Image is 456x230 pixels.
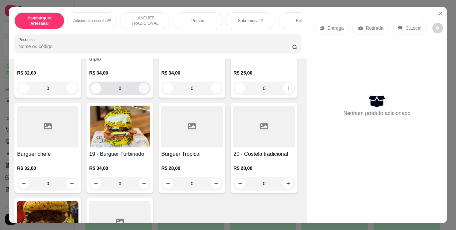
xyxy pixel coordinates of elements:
label: Pesquisa [18,37,37,42]
button: increase-product-quantity [283,178,293,189]
p: Nenhum produto adicionado [344,109,411,117]
p: R$ 34,00 [89,70,151,76]
p: Bebidas [296,18,310,23]
button: decrease-product-quantity [163,83,173,94]
h4: 19 - Burguer Turbinado [89,150,151,158]
button: increase-product-quantity [139,178,149,189]
button: decrease-product-quantity [235,83,245,94]
h4: Burguer Tropical [161,150,223,158]
p: Sobremesa !!! [238,18,263,23]
button: decrease-product-quantity [163,178,173,189]
button: increase-product-quantity [66,83,77,94]
img: product-image [89,106,151,147]
h4: Burguer chefe [17,150,78,158]
button: increase-product-quantity [283,83,293,94]
p: R$ 25,00 [233,70,295,76]
p: R$ 34,00 [89,165,151,171]
button: decrease-product-quantity [18,178,29,189]
p: Porção [191,18,204,23]
p: R$ 32,00 [17,70,78,76]
input: Pesquisa [18,43,292,50]
p: C.Local [406,25,421,31]
p: LANCHES TRADICIONAL [126,15,164,26]
p: R$ 28,00 [233,165,295,171]
button: decrease-product-quantity [90,178,101,189]
button: increase-product-quantity [66,178,77,189]
button: decrease-product-quantity [432,23,443,33]
p: Adicional a escolha!!! [73,18,111,23]
p: Entrega [327,25,344,31]
button: Close [435,8,446,19]
p: Retirada [366,25,384,31]
p: Hambúrguer Artesanal [20,15,59,26]
button: increase-product-quantity [139,83,149,94]
h4: 20 - Costela tradicional [233,150,295,158]
button: increase-product-quantity [211,83,221,94]
p: R$ 28,00 [161,165,223,171]
button: decrease-product-quantity [90,83,101,94]
button: decrease-product-quantity [235,178,245,189]
p: R$ 32,00 [17,165,78,171]
p: R$ 34,00 [161,70,223,76]
button: increase-product-quantity [211,178,221,189]
button: decrease-product-quantity [18,83,29,94]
